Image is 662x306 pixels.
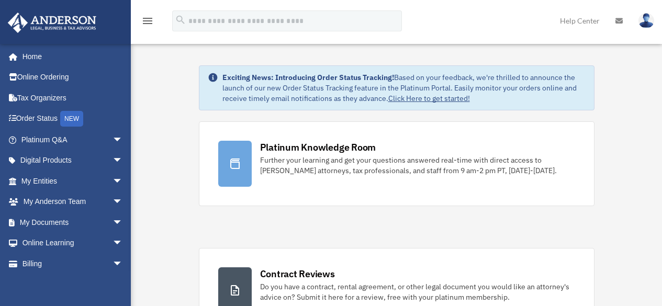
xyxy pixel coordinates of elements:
[113,129,133,151] span: arrow_drop_down
[260,155,575,176] div: Further your learning and get your questions answered real-time with direct access to [PERSON_NAM...
[638,13,654,28] img: User Pic
[260,141,376,154] div: Platinum Knowledge Room
[7,233,139,254] a: Online Learningarrow_drop_down
[7,67,139,88] a: Online Ordering
[7,108,139,130] a: Order StatusNEW
[7,253,139,274] a: Billingarrow_drop_down
[7,87,139,108] a: Tax Organizers
[113,150,133,172] span: arrow_drop_down
[5,13,99,33] img: Anderson Advisors Platinum Portal
[260,281,575,302] div: Do you have a contract, rental agreement, or other legal document you would like an attorney's ad...
[388,94,470,103] a: Click Here to get started!
[113,212,133,233] span: arrow_drop_down
[113,191,133,213] span: arrow_drop_down
[141,15,154,27] i: menu
[7,129,139,150] a: Platinum Q&Aarrow_drop_down
[7,150,139,171] a: Digital Productsarrow_drop_down
[7,171,139,191] a: My Entitiesarrow_drop_down
[199,121,594,206] a: Platinum Knowledge Room Further your learning and get your questions answered real-time with dire...
[222,72,586,104] div: Based on your feedback, we're thrilled to announce the launch of our new Order Status Tracking fe...
[113,253,133,275] span: arrow_drop_down
[113,233,133,254] span: arrow_drop_down
[7,191,139,212] a: My Anderson Teamarrow_drop_down
[260,267,335,280] div: Contract Reviews
[175,14,186,26] i: search
[113,171,133,192] span: arrow_drop_down
[7,46,133,67] a: Home
[60,111,83,127] div: NEW
[222,73,394,82] strong: Exciting News: Introducing Order Status Tracking!
[7,212,139,233] a: My Documentsarrow_drop_down
[141,18,154,27] a: menu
